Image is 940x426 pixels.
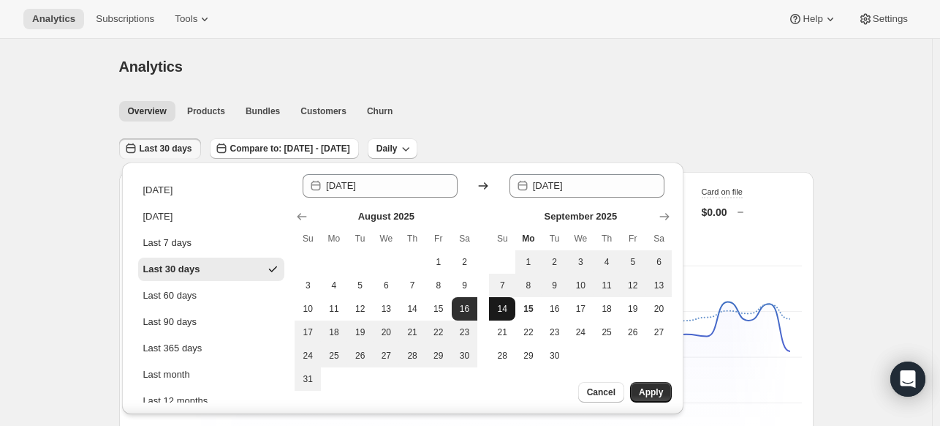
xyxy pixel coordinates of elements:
button: Thursday September 4 2025 [594,250,620,274]
button: Saturday September 6 2025 [646,250,672,274]
span: 20 [652,303,667,315]
span: 10 [574,280,588,291]
button: Tuesday August 26 2025 [347,344,374,367]
span: Analytics [32,13,75,25]
th: Saturday [452,227,478,250]
span: 24 [574,326,588,338]
th: Thursday [399,227,425,250]
button: Last month [138,363,284,386]
span: 12 [626,280,640,291]
span: 19 [626,303,640,315]
button: Last 90 days [138,310,284,334]
span: Tu [353,233,368,244]
button: Analytics [23,9,84,29]
span: Daily [376,143,398,154]
span: 14 [405,303,420,315]
span: 7 [495,280,509,291]
span: 9 [547,280,562,291]
th: Wednesday [374,227,400,250]
button: Monday August 18 2025 [321,321,347,344]
button: Saturday September 20 2025 [646,297,672,321]
span: 11 [599,280,614,291]
span: 15 [431,303,446,315]
button: Tuesday September 9 2025 [542,274,568,297]
th: Wednesday [568,227,594,250]
span: 18 [327,326,341,338]
span: 5 [353,280,368,291]
button: Tuesday September 2 2025 [542,250,568,274]
span: 2 [547,256,562,268]
span: Cancel [587,386,615,398]
div: Last 60 days [143,288,197,303]
button: Compare to: [DATE] - [DATE] [210,138,359,159]
button: Thursday August 28 2025 [399,344,425,367]
span: Customers [300,105,346,117]
button: Settings [849,9,917,29]
button: Show previous month, July 2025 [292,206,312,227]
span: 8 [521,280,536,291]
span: Th [599,233,614,244]
div: Open Intercom Messenger [890,362,925,397]
button: Sunday September 21 2025 [489,321,515,344]
span: Sa [458,233,472,244]
button: Saturday August 2 2025 [452,250,478,274]
span: 3 [300,280,315,291]
span: Tools [175,13,197,25]
button: Friday September 19 2025 [620,297,646,321]
div: Last 90 days [143,315,197,329]
button: Thursday September 11 2025 [594,274,620,297]
button: Sunday August 10 2025 [295,297,321,321]
button: Sunday August 17 2025 [295,321,321,344]
div: Last 365 days [143,341,202,356]
button: Wednesday August 6 2025 [374,274,400,297]
button: Tuesday September 23 2025 [542,321,568,344]
button: Today Monday September 15 2025 [515,297,542,321]
th: Monday [321,227,347,250]
button: Thursday September 18 2025 [594,297,620,321]
span: 7 [405,280,420,291]
button: Saturday August 23 2025 [452,321,478,344]
button: Show next month, October 2025 [654,206,675,227]
button: Wednesday September 17 2025 [568,297,594,321]
span: Su [495,233,509,244]
button: Saturday September 13 2025 [646,274,672,297]
button: Thursday August 14 2025 [399,297,425,321]
th: Friday [620,227,646,250]
span: 14 [495,303,509,315]
span: 20 [379,326,394,338]
button: Friday August 8 2025 [425,274,452,297]
div: Last 30 days [143,262,200,277]
span: Products [187,105,225,117]
span: Settings [873,13,908,25]
span: Churn [367,105,393,117]
span: Th [405,233,420,244]
button: Wednesday September 24 2025 [568,321,594,344]
th: Tuesday [542,227,568,250]
span: 25 [327,350,341,362]
span: 13 [379,303,394,315]
span: Su [300,233,315,244]
button: Apply [630,382,672,403]
span: Help [803,13,822,25]
span: 9 [458,280,472,291]
span: 21 [495,326,509,338]
button: [DATE] [138,179,284,202]
span: 16 [458,303,472,315]
button: Monday September 1 2025 [515,250,542,274]
button: Thursday August 7 2025 [399,274,425,297]
span: 6 [379,280,394,291]
button: Tools [166,9,221,29]
button: Friday September 12 2025 [620,274,646,297]
span: 30 [547,350,562,362]
button: Friday September 5 2025 [620,250,646,274]
button: Cancel [578,382,624,403]
button: Sunday August 31 2025 [295,367,321,391]
span: 17 [300,326,315,338]
span: Subscriptions [96,13,154,25]
span: 15 [521,303,536,315]
span: 28 [495,350,509,362]
button: Wednesday August 13 2025 [374,297,400,321]
span: 29 [521,350,536,362]
span: 22 [431,326,446,338]
span: 11 [327,303,341,315]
